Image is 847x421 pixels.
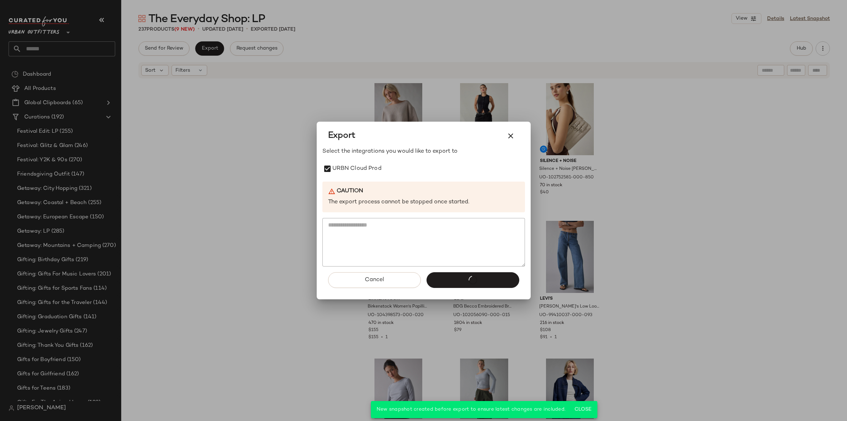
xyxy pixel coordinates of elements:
label: URBN Cloud Prod [332,162,382,176]
p: The export process cannot be stopped once started. [328,198,519,207]
span: New snapshot created before export to ensure latest changes are included. [377,407,566,412]
span: Export [328,130,355,142]
b: Caution [337,187,363,196]
p: Select the integrations you would like to export to [322,147,525,156]
span: Cancel [364,277,384,283]
button: Close [571,403,595,416]
button: Cancel [328,272,421,288]
span: Close [574,407,592,412]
